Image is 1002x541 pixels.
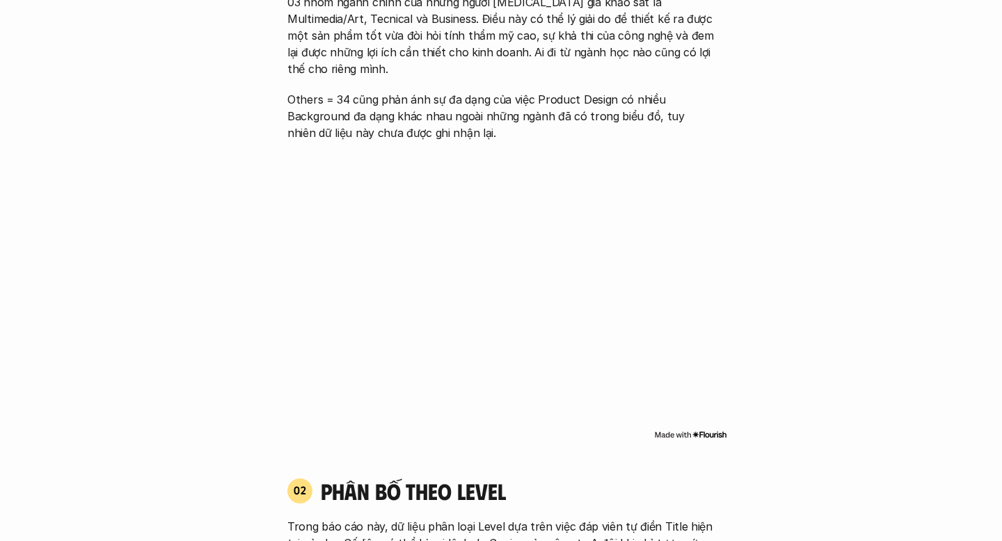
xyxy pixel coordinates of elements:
p: 02 [294,485,307,496]
iframe: Interactive or visual content [275,162,727,426]
img: Made with Flourish [654,429,727,440]
p: Others = 34 cũng phản ánh sự đa dạng của việc Product Design có nhiều Background đa dạng khác nha... [287,91,715,141]
h4: phân bố theo Level [321,478,715,504]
